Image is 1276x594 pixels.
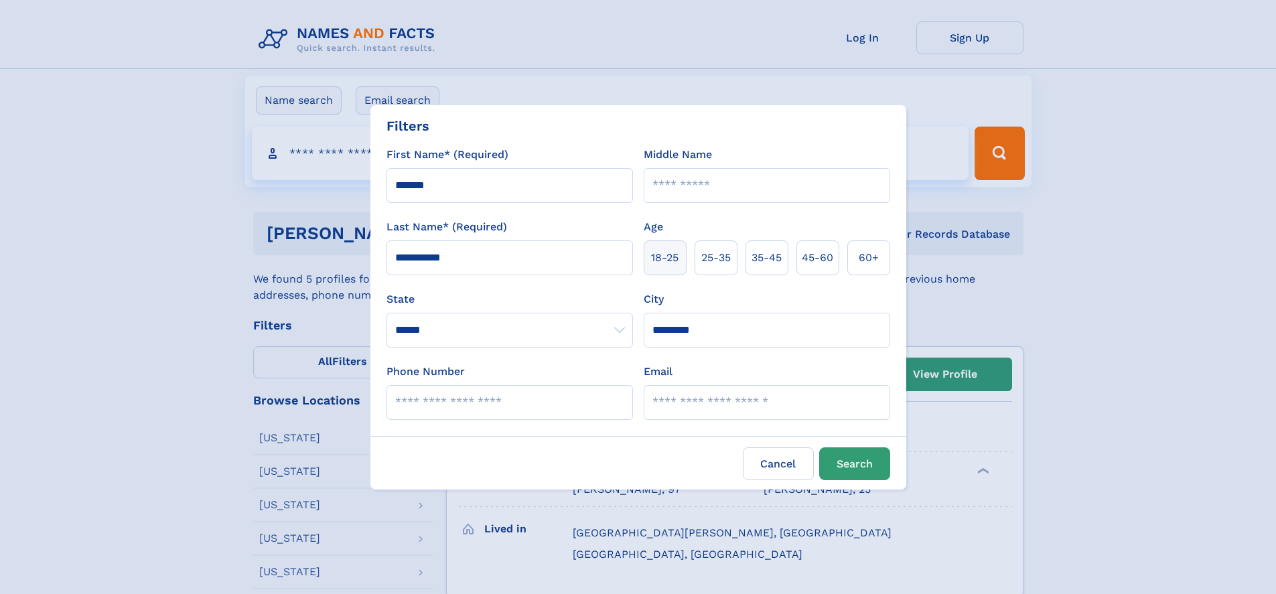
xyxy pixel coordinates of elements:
span: 18‑25 [651,250,679,266]
button: Search [819,447,890,480]
span: 25‑35 [701,250,731,266]
label: Middle Name [644,147,712,163]
label: City [644,291,664,307]
label: First Name* (Required) [386,147,508,163]
label: Email [644,364,672,380]
label: State [386,291,633,307]
span: 35‑45 [752,250,782,266]
span: 60+ [859,250,879,266]
label: Last Name* (Required) [386,219,507,235]
span: 45‑60 [802,250,833,266]
div: Filters [386,116,429,136]
label: Age [644,219,663,235]
label: Phone Number [386,364,465,380]
label: Cancel [743,447,814,480]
